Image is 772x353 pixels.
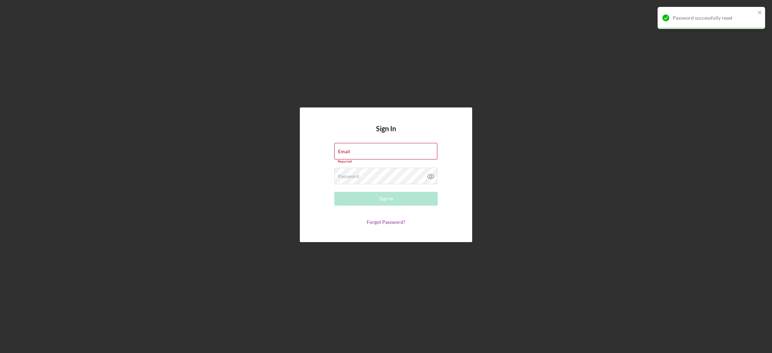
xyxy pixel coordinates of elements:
button: Sign In [334,192,438,206]
div: Password successfully reset [673,15,755,21]
a: Forgot Password? [367,219,405,225]
div: Required [334,159,438,164]
label: Password [338,174,359,179]
h4: Sign In [376,125,396,143]
label: Email [338,149,350,154]
div: Sign In [379,192,393,206]
button: close [758,10,762,16]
